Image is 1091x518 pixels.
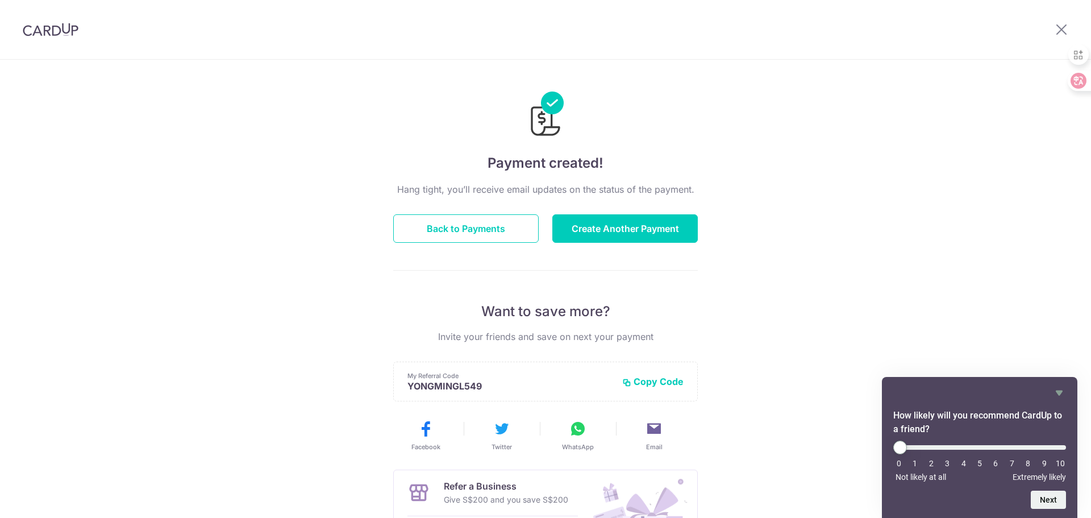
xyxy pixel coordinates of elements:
button: Hide survey [1052,386,1066,400]
div: How likely will you recommend CardUp to a friend? Select an option from 0 to 10, with 0 being Not... [893,441,1066,482]
span: Facebook [411,442,440,451]
li: 6 [990,459,1001,468]
img: CardUp [23,23,78,36]
h4: Payment created! [393,153,698,173]
p: Give S$200 and you save S$200 [444,493,568,507]
span: Twitter [492,442,512,451]
li: 7 [1006,459,1018,468]
li: 1 [909,459,921,468]
li: 10 [1055,459,1066,468]
li: 5 [974,459,985,468]
li: 9 [1039,459,1050,468]
span: Extremely likely [1013,473,1066,482]
div: How likely will you recommend CardUp to a friend? Select an option from 0 to 10, with 0 being Not... [893,386,1066,509]
img: Payments [527,92,564,139]
button: Back to Payments [393,214,539,243]
p: Hang tight, you’ll receive email updates on the status of the payment. [393,183,698,196]
li: 4 [958,459,969,468]
li: 3 [942,459,953,468]
button: Next question [1031,491,1066,509]
p: Refer a Business [444,479,568,493]
p: My Referral Code [407,371,613,380]
h2: How likely will you recommend CardUp to a friend? Select an option from 0 to 10, with 0 being Not... [893,409,1066,436]
button: WhatsApp [544,420,611,451]
li: 2 [926,459,937,468]
span: Not likely at all [896,473,946,482]
button: Copy Code [622,376,684,387]
p: Want to save more? [393,302,698,321]
button: Create Another Payment [552,214,698,243]
button: Twitter [468,420,535,451]
span: Email [646,442,663,451]
span: WhatsApp [562,442,594,451]
p: YONGMINGL549 [407,380,613,392]
p: Invite your friends and save on next your payment [393,330,698,343]
li: 8 [1022,459,1034,468]
li: 0 [893,459,905,468]
button: Email [621,420,688,451]
button: Facebook [392,420,459,451]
